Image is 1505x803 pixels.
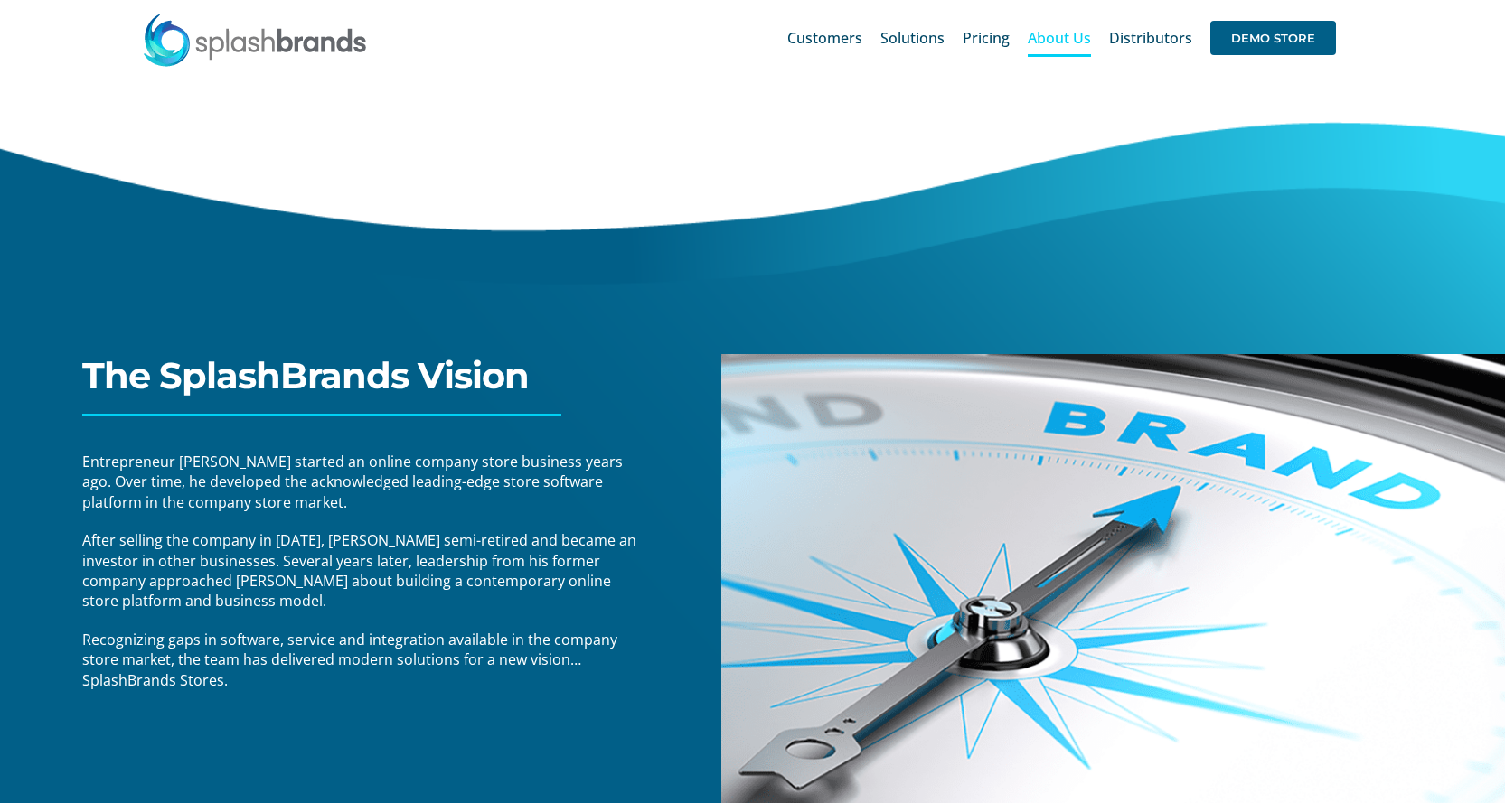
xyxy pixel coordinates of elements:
[1210,9,1336,67] a: DEMO STORE
[787,9,862,67] a: Customers
[1210,21,1336,55] span: DEMO STORE
[1109,9,1192,67] a: Distributors
[82,630,617,690] span: Recognizing gaps in software, service and integration available in the company store market, the ...
[880,31,945,45] span: Solutions
[963,31,1010,45] span: Pricing
[82,530,636,611] span: After selling the company in [DATE], [PERSON_NAME] semi-retired and became an investor in other b...
[1109,31,1192,45] span: Distributors
[963,9,1010,67] a: Pricing
[82,452,623,512] span: Entrepreneur [PERSON_NAME] started an online company store business years ago. Over time, he deve...
[82,353,529,397] span: The SplashBrands Vision
[787,9,1336,67] nav: Main Menu
[787,31,862,45] span: Customers
[1028,31,1091,45] span: About Us
[142,13,368,67] img: SplashBrands.com Logo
